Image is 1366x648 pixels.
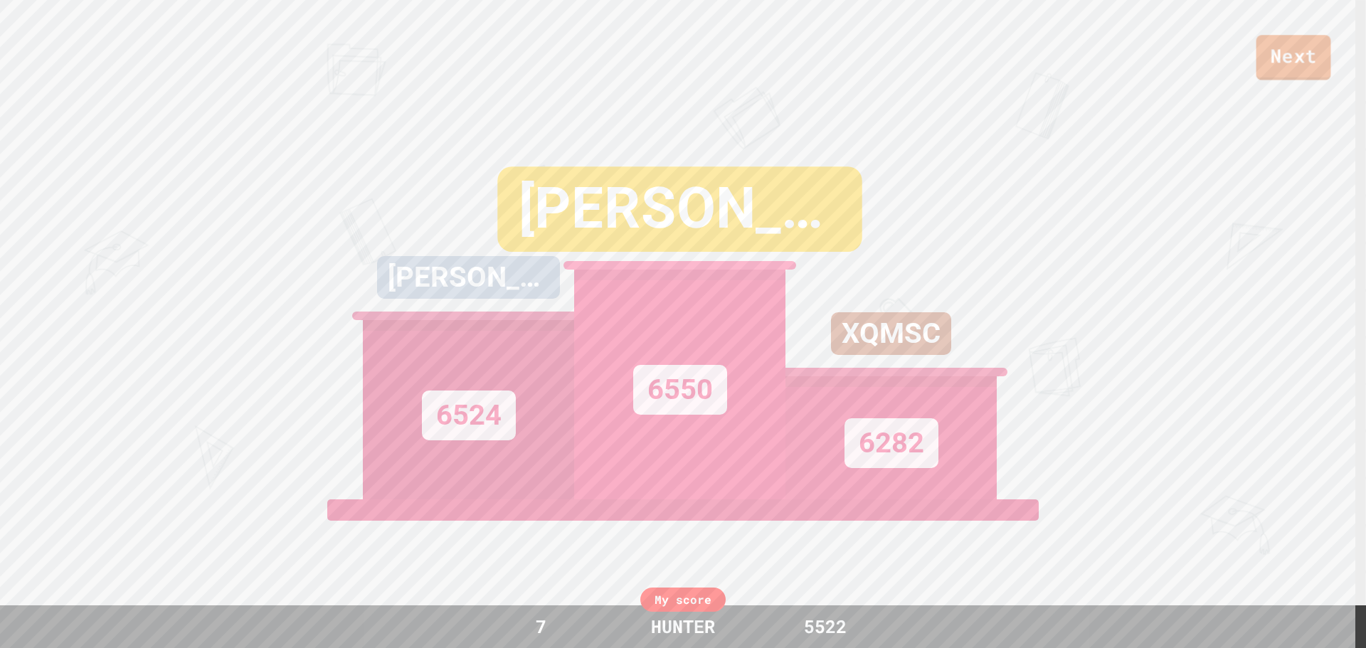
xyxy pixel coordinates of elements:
[377,256,560,299] div: [PERSON_NAME]
[831,312,951,355] div: XQMSC
[497,166,862,252] div: [PERSON_NAME]
[422,391,516,440] div: 6524
[633,365,727,415] div: 6550
[637,613,729,640] div: HUNTER
[640,588,726,612] div: My score
[845,418,938,468] div: 6282
[487,613,594,640] div: 7
[772,613,879,640] div: 5522
[1256,35,1331,80] a: Next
